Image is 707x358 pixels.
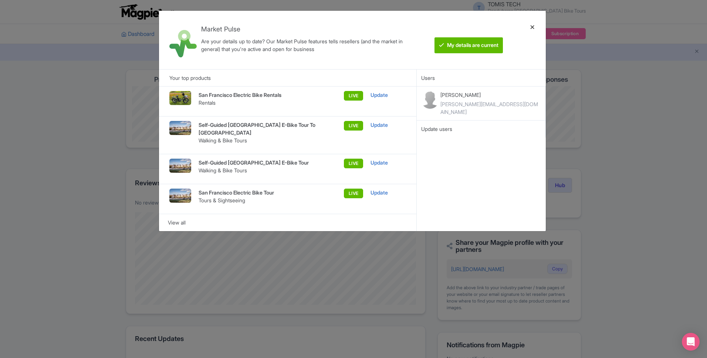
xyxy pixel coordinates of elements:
p: San Francisco Electric Bike Rentals [199,91,321,99]
p: Rentals [199,99,321,107]
div: Users [417,69,546,86]
img: Alamo-Square-Painted-Ladies-san-Francisco-Bike-Tour_txyfaa.jpg [169,189,191,203]
div: Update [371,189,406,197]
p: Tours & Sightseeing [199,196,321,204]
p: Walking & Bike Tours [199,136,321,144]
p: [PERSON_NAME] [440,91,541,99]
div: Update [371,159,406,167]
div: Open Intercom Messenger [682,333,700,351]
btn: My details are current [434,37,503,53]
div: [PERSON_NAME][EMAIL_ADDRESS][DOMAIN_NAME] [440,100,541,116]
img: market_pulse-1-0a5220b3d29e4a0de46fb7534bebe030.svg [169,30,197,57]
h4: Market Pulse [201,26,413,33]
img: ucazp7aevqta0z6tcbws.jpg [169,91,191,105]
p: Self-Guided [GEOGRAPHIC_DATA] E-Bike Tour [199,159,321,166]
div: Are your details up to date? Our Market Pulse features tells resellers (and the market in general... [201,37,413,53]
img: contact-b11cc6e953956a0c50a2f97983291f06.png [421,91,439,109]
img: Alamo-Square-Painted-Ladies-san-Francisco-Bike-Tour_txyfaa.jpg [169,159,191,173]
p: San Francisco Electric Bike Tour [199,189,321,196]
div: Update [371,121,406,129]
p: Self-Guided [GEOGRAPHIC_DATA] E-Bike Tour To [GEOGRAPHIC_DATA] [199,121,321,136]
p: Walking & Bike Tours [199,166,321,174]
div: Your top products [159,69,417,86]
div: Update [371,91,406,99]
img: Alamo-Square-Painted-Ladies-san-Francisco-Bike-Tour_txyfaa.jpg [169,121,191,135]
div: Update users [421,125,541,133]
div: View all [168,219,408,227]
